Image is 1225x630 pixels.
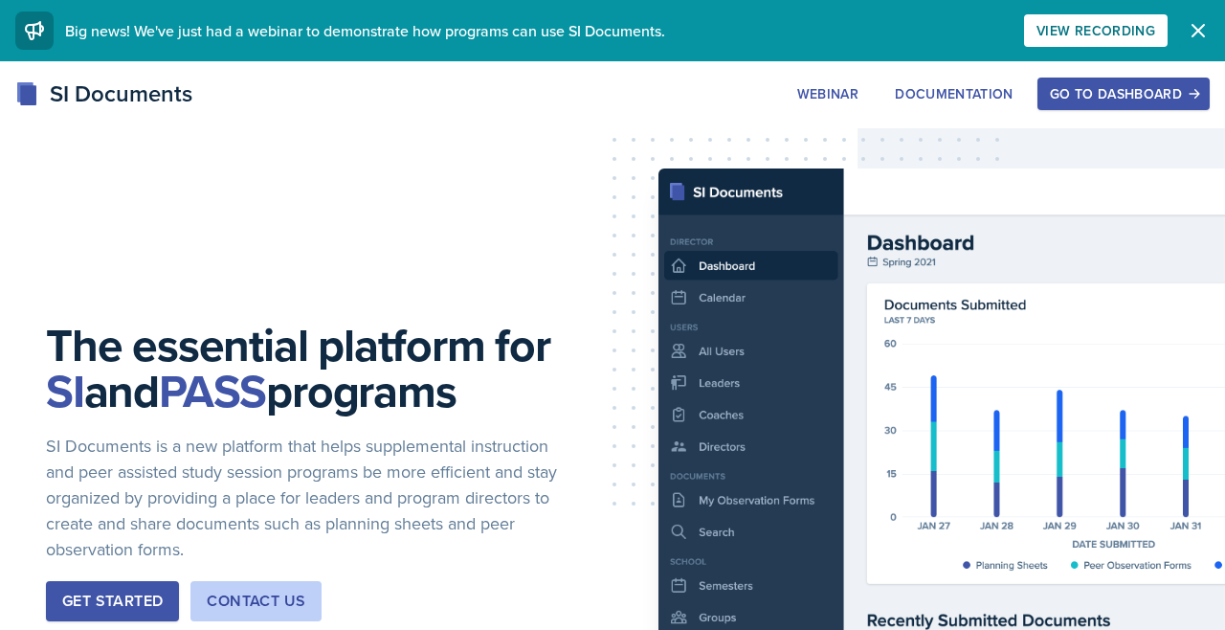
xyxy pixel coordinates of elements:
button: Documentation [882,78,1026,110]
div: Get Started [62,590,163,613]
button: Webinar [785,78,871,110]
div: View Recording [1036,23,1155,38]
button: Contact Us [190,581,322,621]
div: Contact Us [207,590,305,613]
span: Big news! We've just had a webinar to demonstrate how programs can use SI Documents. [65,20,665,41]
div: SI Documents [15,77,192,111]
div: Go to Dashboard [1050,86,1197,101]
div: Documentation [895,86,1013,101]
button: Get Started [46,581,179,621]
button: Go to Dashboard [1037,78,1210,110]
button: View Recording [1024,14,1168,47]
div: Webinar [797,86,858,101]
